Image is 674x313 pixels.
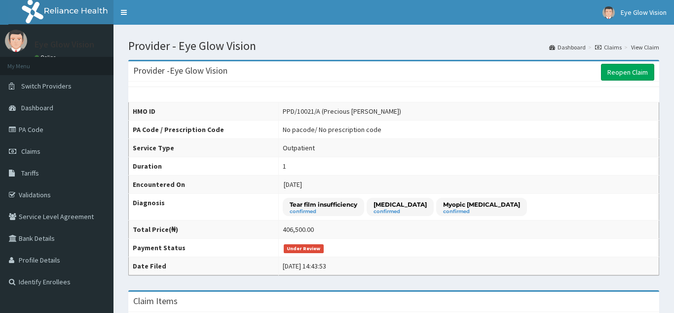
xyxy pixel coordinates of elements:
small: confirmed [443,209,520,214]
h3: Provider - Eye Glow Vision [133,66,227,75]
th: Duration [129,157,279,176]
a: Reopen Claim [601,64,654,81]
div: 406,500.00 [283,224,314,234]
div: PPD/10021/A (Precious [PERSON_NAME]) [283,106,401,116]
th: PA Code / Prescription Code [129,121,279,139]
h3: Claim Items [133,297,178,306]
span: Under Review [284,244,324,253]
a: Claims [595,43,622,51]
th: Encountered On [129,176,279,194]
th: Date Filed [129,257,279,275]
span: Dashboard [21,103,53,112]
span: Eye Glow Vision [621,8,667,17]
a: View Claim [631,43,659,51]
img: User Image [5,30,27,52]
div: No pacode / No prescription code [283,125,381,134]
p: Myopic [MEDICAL_DATA] [443,200,520,209]
th: HMO ID [129,102,279,121]
img: User Image [602,6,615,19]
a: Online [35,54,58,61]
th: Service Type [129,139,279,157]
div: 1 [283,161,286,171]
p: Eye Glow Vision [35,40,94,49]
span: Tariffs [21,169,39,178]
small: confirmed [374,209,427,214]
p: Tear film insufficiency [290,200,357,209]
th: Total Price(₦) [129,221,279,239]
span: Claims [21,147,40,156]
th: Payment Status [129,239,279,257]
div: Outpatient [283,143,315,153]
small: confirmed [290,209,357,214]
a: Dashboard [549,43,586,51]
div: [DATE] 14:43:53 [283,261,326,271]
h1: Provider - Eye Glow Vision [128,40,659,52]
p: [MEDICAL_DATA] [374,200,427,209]
span: Switch Providers [21,82,72,90]
span: [DATE] [284,180,302,189]
th: Diagnosis [129,194,279,221]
